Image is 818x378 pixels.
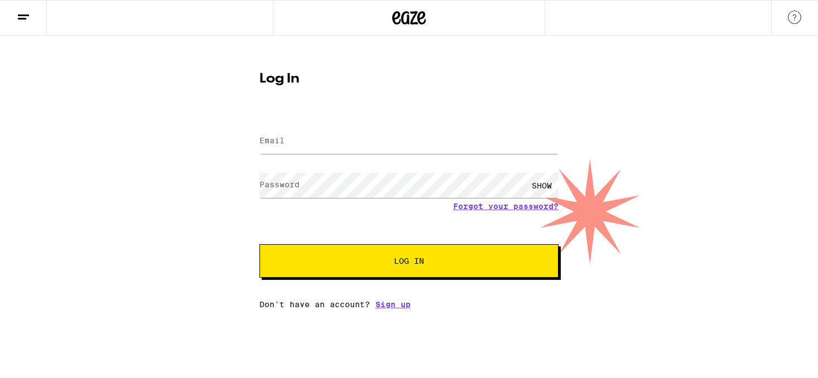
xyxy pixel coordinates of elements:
h1: Log In [259,72,559,86]
iframe: Opens a widget where you can find more information [748,345,807,372]
a: Sign up [376,300,411,309]
input: Email [259,129,559,154]
div: SHOW [525,173,559,198]
label: Password [259,180,300,189]
div: Don't have an account? [259,300,559,309]
label: Email [259,136,285,145]
a: Forgot your password? [453,202,559,211]
span: Log In [394,257,424,265]
button: Log In [259,244,559,278]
